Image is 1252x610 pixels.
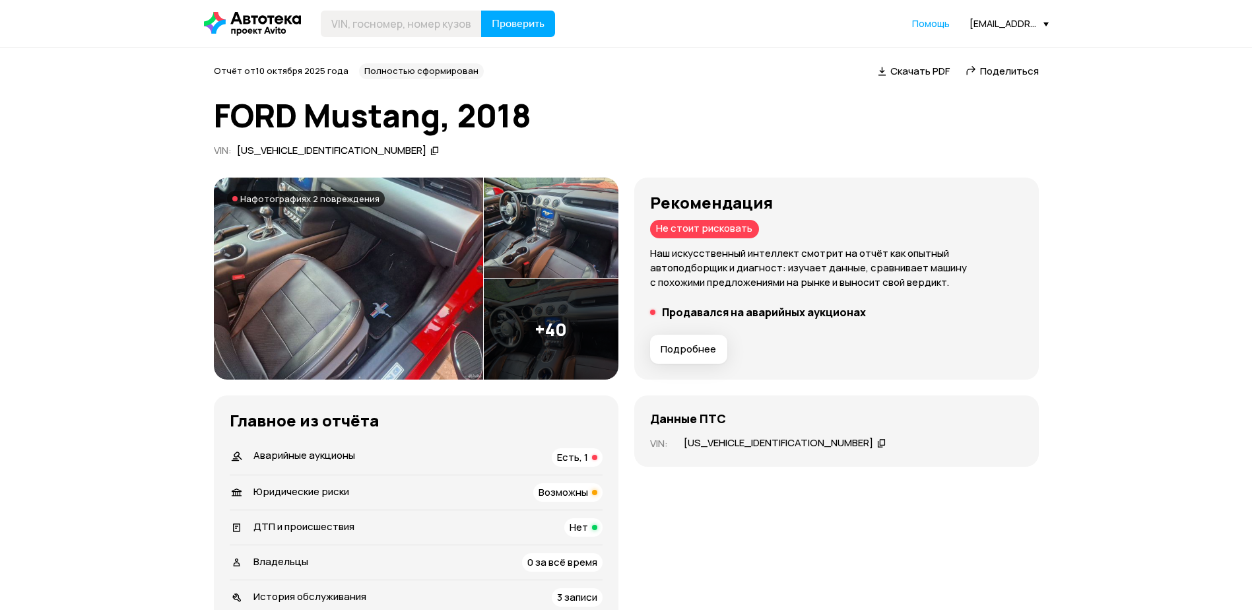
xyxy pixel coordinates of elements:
[359,63,484,79] div: Полностью сформирован
[970,17,1049,30] div: [EMAIL_ADDRESS][DOMAIN_NAME]
[321,11,482,37] input: VIN, госномер, номер кузова
[253,485,349,498] span: Юридические риски
[481,11,555,37] button: Проверить
[253,520,354,533] span: ДТП и происшествия
[650,246,1023,290] p: Наш искусственный интеллект смотрит на отчёт как опытный автоподборщик и диагност: изучает данные...
[539,485,588,499] span: Возможны
[214,143,232,157] span: VIN :
[650,220,759,238] div: Не стоит рисковать
[253,448,355,462] span: Аварийные аукционы
[878,64,950,78] a: Скачать PDF
[557,590,597,604] span: 3 записи
[650,193,1023,212] h3: Рекомендация
[570,520,588,534] span: Нет
[650,411,726,426] h4: Данные ПТС
[662,306,866,319] h5: Продавался на аварийных аукционах
[661,343,716,356] span: Подробнее
[557,450,588,464] span: Есть, 1
[912,17,950,30] a: Помощь
[214,65,348,77] span: Отчёт от 10 октября 2025 года
[684,436,873,450] div: [US_VEHICLE_IDENTIFICATION_NUMBER]
[980,64,1039,78] span: Поделиться
[890,64,950,78] span: Скачать PDF
[650,335,727,364] button: Подробнее
[253,590,366,603] span: История обслуживания
[214,98,1039,133] h1: FORD Mustang, 2018
[966,64,1039,78] a: Поделиться
[492,18,544,29] span: Проверить
[253,555,308,568] span: Владельцы
[240,193,379,204] span: На фотографиях 2 повреждения
[527,555,597,569] span: 0 за всё время
[237,144,426,158] div: [US_VEHICLE_IDENTIFICATION_NUMBER]
[650,436,668,451] p: VIN :
[230,411,603,430] h3: Главное из отчёта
